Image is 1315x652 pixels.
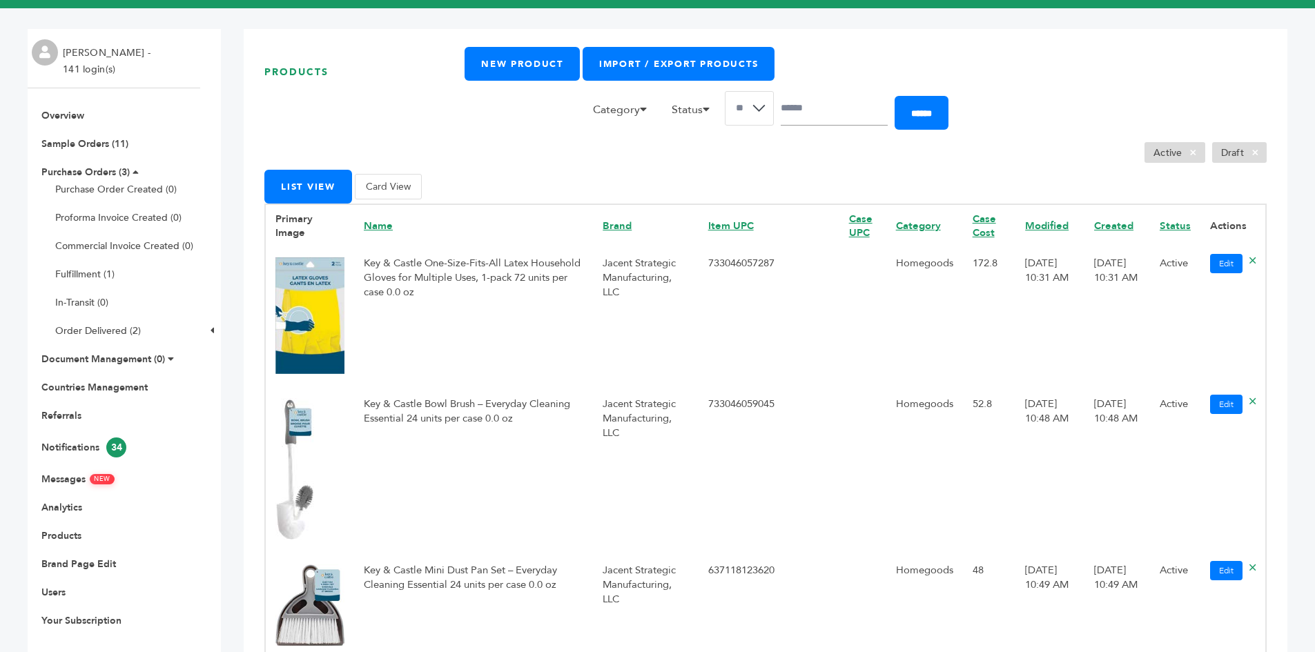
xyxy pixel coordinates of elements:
[1244,144,1267,161] span: ×
[1210,561,1243,580] a: Edit
[1212,142,1267,163] li: Draft
[1200,204,1266,248] th: Actions
[265,204,354,248] th: Primary Image
[963,247,1016,388] td: 172.8
[1084,388,1150,554] td: [DATE] 10:48 AM
[55,324,141,337] a: Order Delivered (2)
[1150,388,1200,554] td: Active
[41,614,121,627] a: Your Subscription
[41,586,66,599] a: Users
[32,39,58,66] img: profile.png
[593,388,698,554] td: Jacent Strategic Manufacturing, LLC
[896,219,941,233] a: Category
[55,268,115,281] a: Fulfillment (1)
[364,219,393,233] a: Name
[41,557,116,571] a: Brand Page Edit
[886,247,963,388] td: Homegoods
[886,388,963,554] td: Homegoods
[264,170,352,204] button: List View
[55,211,182,224] a: Proforma Invoice Created (0)
[63,45,154,78] li: [PERSON_NAME] - 141 login(s)
[1025,219,1069,233] a: Modified
[264,47,465,97] h1: Products
[593,247,698,388] td: Jacent Strategic Manufacturing, LLC
[1144,142,1205,163] li: Active
[41,529,81,542] a: Products
[1084,247,1150,388] td: [DATE] 10:31 AM
[41,501,82,514] a: Analytics
[41,137,128,150] a: Sample Orders (11)
[41,166,130,179] a: Purchase Orders (3)
[708,219,754,233] a: Item UPC
[41,473,115,486] a: MessagesNEW
[41,441,126,454] a: Notifications34
[1182,144,1205,161] span: ×
[354,247,593,388] td: Key & Castle One-Size-Fits-All Latex Household Gloves for Multiple Uses, 1-pack 72 units per case...
[55,296,108,309] a: In-Transit (0)
[1094,219,1133,233] a: Created
[963,388,1016,554] td: 52.8
[106,437,126,457] span: 34
[586,101,662,125] li: Category
[699,247,839,388] td: 733046057287
[465,47,579,81] a: New Product
[1150,247,1200,388] td: Active
[1015,388,1084,554] td: [DATE] 10:48 AM
[849,212,873,240] a: Case UPC
[90,474,115,484] span: NEW
[275,564,344,646] img: No Image
[583,47,775,81] a: Import / Export Products
[665,101,725,125] li: Status
[41,409,81,422] a: Referrals
[973,212,996,240] a: Case Cost
[1210,254,1243,273] a: Edit
[275,398,314,540] img: No Image
[41,109,84,122] a: Overview
[603,219,632,233] a: Brand
[275,257,344,373] img: No Image
[355,174,422,199] button: Card View
[354,388,593,554] td: Key & Castle Bowl Brush – Everyday Cleaning Essential 24 units per case 0.0 oz
[41,353,165,366] a: Document Management (0)
[699,388,839,554] td: 733046059045
[1015,247,1084,388] td: [DATE] 10:31 AM
[781,91,888,126] input: Search
[55,183,177,196] a: Purchase Order Created (0)
[55,239,193,253] a: Commercial Invoice Created (0)
[41,381,148,394] a: Countries Management
[1160,219,1191,233] a: Status
[1210,395,1243,414] a: Edit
